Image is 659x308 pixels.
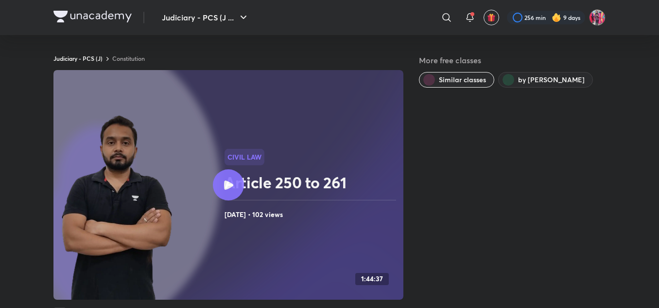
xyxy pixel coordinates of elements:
img: streak [552,13,561,22]
span: Similar classes [439,75,486,85]
span: by Faizan Khan [518,75,585,85]
a: Constitution [112,54,145,62]
img: Company Logo [53,11,132,22]
button: avatar [484,10,499,25]
img: avatar [487,13,496,22]
button: Judiciary - PCS (J ... [156,8,255,27]
a: Company Logo [53,11,132,25]
h5: More free classes [419,54,606,66]
button: Similar classes [419,72,494,88]
button: by Faizan Khan [498,72,593,88]
img: Archita Mittal [589,9,606,26]
a: Judiciary - PCS (J) [53,54,103,62]
h4: 1:44:37 [361,275,383,283]
h4: [DATE] • 102 views [225,208,399,221]
h2: Article 250 to 261 [225,173,399,192]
